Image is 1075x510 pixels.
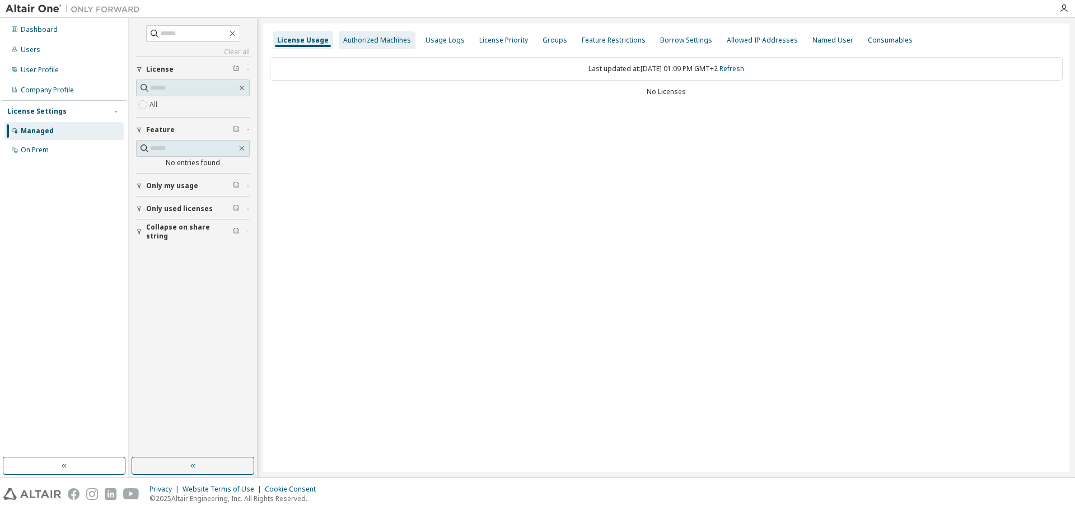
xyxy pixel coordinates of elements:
div: Website Terms of Use [183,485,265,494]
img: facebook.svg [68,488,80,500]
span: Collapse on share string [146,223,233,241]
div: Groups [543,36,567,45]
span: License [146,65,174,74]
div: Managed [21,127,54,135]
div: Last updated at: [DATE] 01:09 PM GMT+2 [270,57,1063,81]
div: No Licenses [270,87,1063,96]
img: instagram.svg [86,488,98,500]
img: youtube.svg [123,488,139,500]
span: Only my usage [146,181,198,190]
p: © 2025 Altair Engineering, Inc. All Rights Reserved. [149,494,322,503]
img: linkedin.svg [105,488,116,500]
div: Dashboard [21,25,58,34]
button: License [136,57,250,82]
div: Authorized Machines [343,36,411,45]
span: Clear filter [233,125,240,134]
div: License Settings [7,107,67,116]
div: Company Profile [21,86,74,95]
span: Clear filter [233,65,240,74]
div: Feature Restrictions [582,36,646,45]
span: Clear filter [233,181,240,190]
div: User Profile [21,65,59,74]
div: Cookie Consent [265,485,322,494]
div: No entries found [136,158,250,167]
div: Privacy [149,485,183,494]
button: Only used licenses [136,196,250,221]
div: License Usage [277,36,329,45]
button: Only my usage [136,174,250,198]
img: altair_logo.svg [3,488,61,500]
div: Usage Logs [426,36,465,45]
label: All [149,98,160,111]
div: Named User [812,36,853,45]
button: Feature [136,118,250,142]
div: Consumables [868,36,913,45]
span: Only used licenses [146,204,213,213]
span: Clear filter [233,204,240,213]
a: Refresh [719,64,744,73]
div: Allowed IP Addresses [727,36,798,45]
div: Borrow Settings [660,36,712,45]
div: License Priority [479,36,528,45]
span: Clear filter [233,227,240,236]
button: Collapse on share string [136,219,250,244]
div: On Prem [21,146,49,155]
div: Users [21,45,40,54]
a: Clear all [136,48,250,57]
span: Feature [146,125,175,134]
img: Altair One [6,3,146,15]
